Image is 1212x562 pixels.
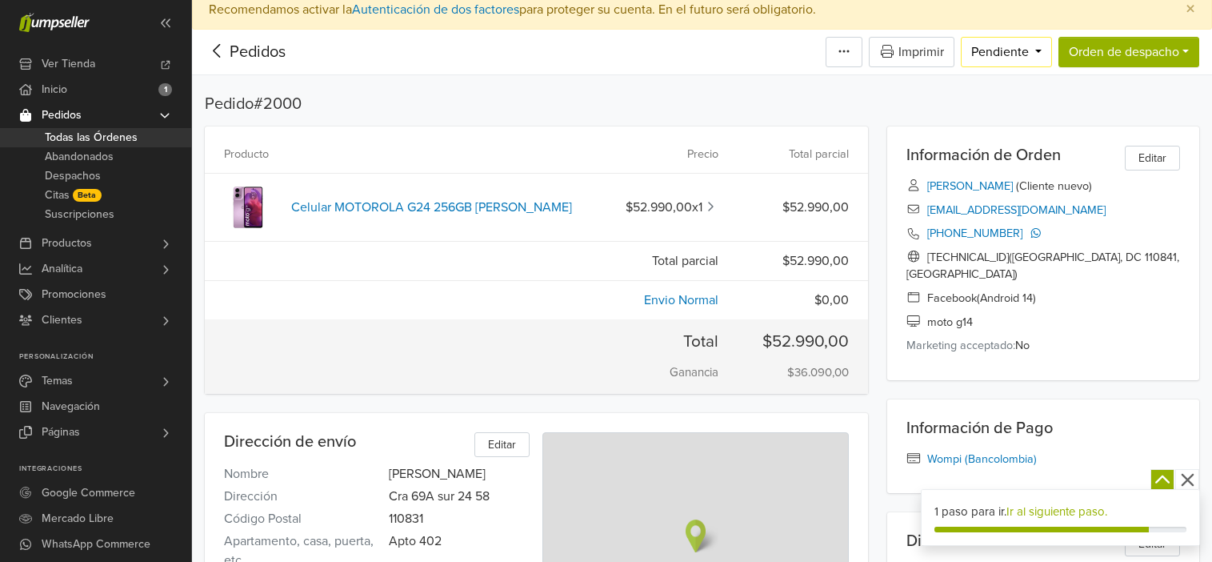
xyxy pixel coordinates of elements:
a: Envio Normal [644,292,718,308]
td: Total parcial [205,241,728,280]
a: Ir al siguiente paso. [1006,504,1107,519]
span: Despachos [45,167,101,186]
div: Dirección de facturación [906,532,1079,551]
span: Ver Tienda [42,51,95,77]
button: Pendiente [961,37,1052,67]
th: Producto [205,126,592,173]
div: Código Postal [224,509,377,528]
span: Promociones [42,282,106,307]
span: (Cliente nuevo) [1013,179,1092,193]
span: 1 [158,83,172,96]
span: Editar [488,436,516,453]
span: Mercado Libre [42,506,114,532]
td: $0,00 [728,280,868,319]
a: [PERSON_NAME] [927,179,1013,193]
span: Pedidos [42,102,82,128]
span: Suscripciones [45,205,114,224]
a: Celular MOTOROLA G24 256GB [PERSON_NAME] [291,199,572,215]
button: Editar [1125,146,1180,171]
span: Temas [42,368,73,394]
div: 1 paso para ir. [934,503,1186,521]
div: Dirección [224,487,377,506]
a: [EMAIL_ADDRESS][DOMAIN_NAME] [927,203,1106,217]
div: Pedido # 2000 [205,94,1199,120]
span: Marketing acceptado: [906,339,1015,352]
th: Precio [592,126,728,173]
p: Personalización [19,352,191,362]
span: WhatsApp Commerce [42,532,150,557]
span: Productos [42,231,92,256]
span: Pedidos [230,42,286,62]
img: product thumb image [224,183,272,231]
span: Inicio [42,77,67,102]
td: $52.990,00 [728,319,868,363]
div: Información de Orden [906,146,1061,165]
button: Imprimir [869,37,954,67]
td: $52.990,00 x 1 [592,173,728,241]
button: Editar [474,432,530,457]
span: Facebook ( Android 14 ) [927,291,1036,305]
div: 110831 [377,509,530,532]
span: Analítica [42,256,82,282]
span: Google Commerce [42,480,135,506]
span: moto g14 [927,315,973,329]
th: Total parcial [728,126,868,173]
span: Beta [73,189,102,202]
a: Autenticación de dos factores [352,2,519,18]
td: Ganancia [205,363,728,395]
div: No [906,337,1180,355]
span: Pendiente [971,44,1032,60]
div: Información de Pago [906,419,1180,438]
div: Nombre [224,464,377,484]
span: Editar [1138,150,1166,167]
a: Wompi (Bancolombia) [927,452,1037,466]
a: [PHONE_NUMBER] [927,227,1022,240]
td: $36.090,00 [728,363,868,395]
p: Integraciones [19,464,191,474]
div: Cra 69A sur 24 58 [377,487,530,509]
span: ( [GEOGRAPHIC_DATA], DC 110841, [GEOGRAPHIC_DATA] ) [906,251,1179,282]
span: Abandonados [45,147,114,167]
td: $52.990,00 [728,173,868,241]
div: Dirección de envío [224,432,356,452]
span: Páginas [42,419,80,445]
span: Navegación [42,394,100,419]
td: $52.990,00 [728,241,868,280]
button: Orden de despacho [1058,37,1199,67]
span: Citas [45,186,70,205]
span: Todas las Órdenes [45,128,138,147]
span: [TECHNICAL_ID] [906,251,1179,282]
img: Marker [686,520,706,552]
span: Clientes [42,307,82,333]
td: Total [205,319,728,363]
div: [PERSON_NAME] [377,464,530,487]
